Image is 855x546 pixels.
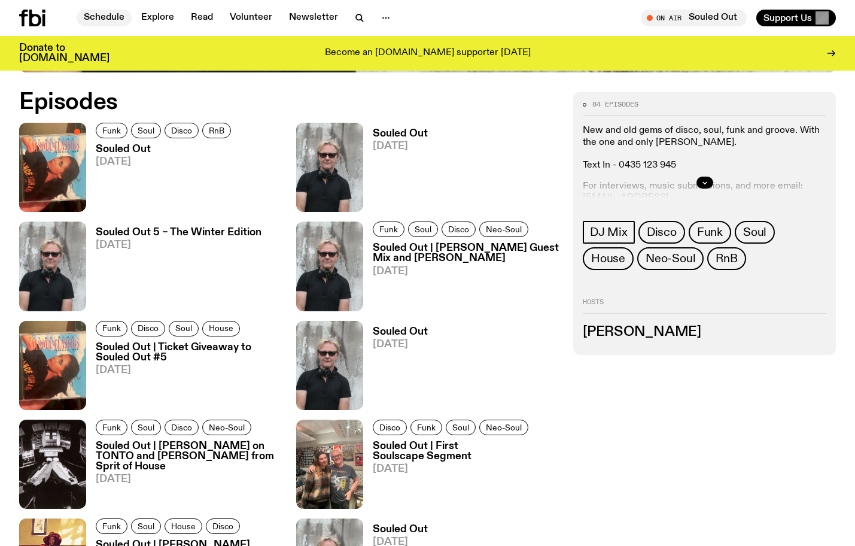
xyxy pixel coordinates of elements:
[77,10,132,26] a: Schedule
[131,518,161,534] a: Soul
[19,92,559,113] h2: Episodes
[138,324,159,333] span: Disco
[583,125,826,171] p: New and old gems of disco, soul, funk and groove. With the one and only [PERSON_NAME]. Text In - ...
[446,420,476,435] a: Soul
[175,324,192,333] span: Soul
[756,10,836,26] button: Support Us
[165,420,199,435] a: Disco
[102,522,121,531] span: Funk
[209,324,233,333] span: House
[486,225,522,234] span: Neo-Soul
[583,326,826,339] h3: [PERSON_NAME]
[184,10,220,26] a: Read
[165,123,199,138] a: Disco
[325,48,531,59] p: Become an [DOMAIN_NAME] supporter [DATE]
[743,226,766,239] span: Soul
[212,522,233,531] span: Disco
[138,522,154,531] span: Soul
[169,321,199,336] a: Soul
[131,321,165,336] a: Disco
[373,129,428,139] h3: Souled Out
[202,321,240,336] a: House
[590,226,628,239] span: DJ Mix
[638,221,685,244] a: Disco
[479,222,528,237] a: Neo-Soul
[223,10,279,26] a: Volunteer
[19,43,109,63] h3: Donate to [DOMAIN_NAME]
[735,221,775,244] a: Soul
[716,252,737,265] span: RnB
[591,252,625,265] span: House
[96,441,282,472] h3: Souled Out | [PERSON_NAME] on TONTO and [PERSON_NAME] from Sprit of House
[373,222,404,237] a: Funk
[96,365,282,375] span: [DATE]
[410,420,442,435] a: Funk
[102,423,121,432] span: Funk
[373,420,407,435] a: Disco
[86,227,261,311] a: Souled Out 5 – The Winter Edition[DATE]
[689,221,731,244] a: Funk
[637,247,704,270] a: Neo-Soul
[96,420,127,435] a: Funk
[373,524,428,535] h3: Souled Out
[363,129,428,212] a: Souled Out[DATE]
[363,327,428,410] a: Souled Out[DATE]
[296,123,363,212] img: Stephen looks directly at the camera, wearing a black tee, black sunglasses and headphones around...
[379,225,398,234] span: Funk
[134,10,181,26] a: Explore
[641,10,747,26] button: On AirSouled Out
[96,157,235,167] span: [DATE]
[131,123,161,138] a: Soul
[448,225,469,234] span: Disco
[442,222,476,237] a: Disco
[131,420,161,435] a: Soul
[171,522,196,531] span: House
[479,420,528,435] a: Neo-Soul
[96,227,261,238] h3: Souled Out 5 – The Winter Edition
[373,441,559,462] h3: Souled Out | First Soulscape Segment
[96,321,127,336] a: Funk
[646,252,695,265] span: Neo-Soul
[583,221,635,244] a: DJ Mix
[171,423,192,432] span: Disco
[102,324,121,333] span: Funk
[452,423,469,432] span: Soul
[282,10,345,26] a: Newsletter
[415,225,431,234] span: Soul
[86,342,282,410] a: Souled Out | Ticket Giveaway to Souled Out #5[DATE]
[171,126,192,135] span: Disco
[96,474,282,484] span: [DATE]
[296,222,363,311] img: Stephen looks directly at the camera, wearing a black tee, black sunglasses and headphones around...
[373,243,559,263] h3: Souled Out | [PERSON_NAME] Guest Mix and [PERSON_NAME]
[96,123,127,138] a: Funk
[583,299,826,313] h2: Hosts
[379,423,400,432] span: Disco
[373,141,428,151] span: [DATE]
[138,423,154,432] span: Soul
[697,226,723,239] span: Funk
[209,423,245,432] span: Neo-Soul
[654,13,741,22] span: Tune in live
[96,240,261,250] span: [DATE]
[86,441,282,509] a: Souled Out | [PERSON_NAME] on TONTO and [PERSON_NAME] from Sprit of House[DATE]
[363,243,559,311] a: Souled Out | [PERSON_NAME] Guest Mix and [PERSON_NAME][DATE]
[373,464,559,474] span: [DATE]
[165,518,202,534] a: House
[763,13,812,23] span: Support Us
[583,247,634,270] a: House
[96,144,235,154] h3: Souled Out
[202,420,251,435] a: Neo-Soul
[486,423,522,432] span: Neo-Soul
[202,123,231,138] a: RnB
[373,339,428,350] span: [DATE]
[19,222,86,311] img: Stephen looks directly at the camera, wearing a black tee, black sunglasses and headphones around...
[102,126,121,135] span: Funk
[363,441,559,509] a: Souled Out | First Soulscape Segment[DATE]
[96,342,282,363] h3: Souled Out | Ticket Giveaway to Souled Out #5
[138,126,154,135] span: Soul
[86,144,235,212] a: Souled Out[DATE]
[96,518,127,534] a: Funk
[206,518,240,534] a: Disco
[373,327,428,337] h3: Souled Out
[417,423,436,432] span: Funk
